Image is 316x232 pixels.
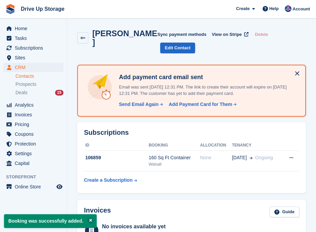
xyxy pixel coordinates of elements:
th: Tenancy [232,140,282,151]
img: Andy [285,5,291,12]
a: menu [3,100,63,110]
div: Create a Subscription [84,177,133,184]
a: Prospects [15,81,63,88]
div: Add Payment Card for Them [169,101,232,108]
div: Send Email Again [119,101,159,108]
a: menu [3,43,63,53]
span: Help [269,5,279,12]
span: Sites [15,53,55,62]
div: None [200,154,232,161]
a: menu [3,110,63,119]
p: Booking was successfully added. [4,214,97,228]
a: menu [3,139,63,149]
span: Tasks [15,34,55,43]
span: Coupons [15,129,55,139]
span: Home [15,24,55,33]
a: menu [3,34,63,43]
span: CRM [15,63,55,72]
span: Storefront [6,174,67,180]
div: 106859 [84,154,149,161]
a: menu [3,63,63,72]
span: Prospects [15,81,36,88]
a: menu [3,182,63,191]
span: Pricing [15,120,55,129]
a: Edit Contact [160,43,195,54]
h2: [PERSON_NAME] [92,29,157,47]
span: Capital [15,159,55,168]
button: Sync payment methods [157,29,207,40]
th: Allocation [200,140,232,151]
h2: Subscriptions [84,129,299,136]
a: menu [3,129,63,139]
img: add-payment-card-4dbda4983b697a7845d177d07a5d71e8a16f1ec00487972de202a45f1e8132f5.svg [86,73,114,101]
span: Online Store [15,182,55,191]
span: Account [292,6,310,12]
span: Protection [15,139,55,149]
div: No invoices available yet [102,223,192,231]
span: Settings [15,149,55,158]
span: View on Stripe [212,31,242,38]
th: Booking [149,140,200,151]
a: menu [3,120,63,129]
span: Invoices [15,110,55,119]
a: Drive Up Storage [18,3,67,14]
span: Create [236,5,250,12]
a: menu [3,149,63,158]
a: menu [3,53,63,62]
span: Ongoing [255,155,273,160]
span: Deals [15,90,28,96]
div: 160 Sq Ft Container [149,154,200,161]
a: Preview store [55,183,63,191]
button: Delete [252,29,271,40]
th: ID [84,140,149,151]
a: View on Stripe [209,29,250,40]
a: menu [3,24,63,33]
p: Email was sent [DATE] 12:31 PM. The link to create their account will expire on [DATE] 12:31 PM. ... [116,84,297,97]
img: stora-icon-8386f47178a22dfd0bd8f6a31ec36ba5ce8667c1dd55bd0f319d3a0aa187defe.svg [5,4,15,14]
span: Analytics [15,100,55,110]
h2: Invoices [84,207,111,218]
a: Guide [270,207,299,218]
span: [DATE] [232,154,247,161]
a: Deals 15 [15,89,63,96]
a: Add Payment Card for Them [166,101,237,108]
div: Walsall [149,161,200,167]
h4: Add payment card email sent [116,73,297,81]
span: Subscriptions [15,43,55,53]
a: Contacts [15,73,63,79]
div: 15 [55,90,63,96]
a: menu [3,159,63,168]
a: Create a Subscription [84,174,137,186]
